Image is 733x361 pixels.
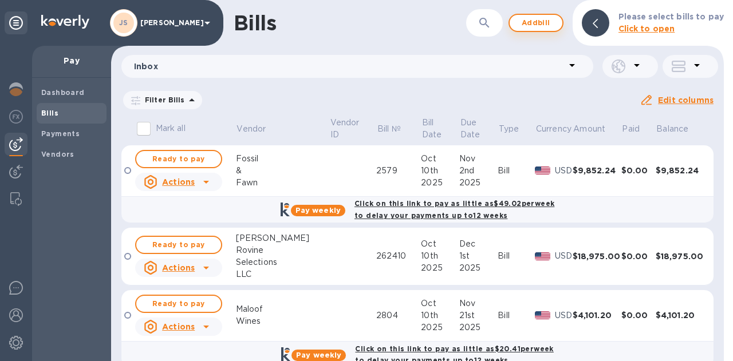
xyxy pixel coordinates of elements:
h1: Bills [234,11,276,35]
u: Actions [162,322,195,331]
span: Paid [622,123,655,135]
div: Bill [498,310,535,322]
b: Payments [41,129,80,138]
p: USD [555,310,573,322]
p: Mark all [156,122,186,134]
div: Selections [236,256,329,268]
span: Add bill [519,16,553,30]
p: Type [499,123,519,135]
span: Amount [573,123,620,135]
div: $18,975.00 [656,251,704,262]
div: 2025 [459,177,498,189]
u: Edit columns [658,96,714,105]
b: Pay weekly [296,351,341,359]
p: Currency [536,123,572,135]
p: [PERSON_NAME] [140,19,198,27]
div: $18,975.00 [573,251,621,262]
div: Nov [459,153,498,165]
b: Bills [41,109,58,117]
div: Unpin categories [5,11,27,34]
div: $0.00 [621,310,656,321]
b: Click on this link to pay as little as $49.02 per week to delay your payments up to 12 weeks [354,199,554,220]
div: Rovine [236,244,329,256]
div: 2804 [376,310,421,322]
div: Bill [498,250,535,262]
div: Oct [421,238,459,250]
p: Balance [656,123,688,135]
p: Bill № [377,123,401,135]
p: Vendor [237,123,266,135]
div: 2025 [459,322,498,334]
b: Vendors [41,150,74,158]
b: Please select bills to pay [618,12,724,21]
div: $4,101.20 [573,310,621,321]
span: Ready to pay [145,297,212,311]
p: Bill Date [422,117,443,141]
p: Paid [622,123,640,135]
img: USD [535,311,550,319]
p: Filter Bills [140,95,185,105]
div: Fawn [236,177,329,189]
div: 10th [421,165,459,177]
div: Bill [498,165,535,177]
span: Type [499,123,534,135]
div: 1st [459,250,498,262]
div: $4,101.20 [656,310,704,321]
div: Wines [236,315,329,327]
span: Due Date [460,117,497,141]
span: Ready to pay [145,152,212,166]
img: USD [535,166,550,174]
div: Nov [459,297,498,310]
p: USD [555,165,573,177]
span: Balance [656,123,703,135]
div: Maloof [236,303,329,315]
button: Ready to pay [135,236,222,254]
span: Vendor ID [330,117,376,141]
div: 262410 [376,250,421,262]
b: Click to open [618,24,675,33]
button: Ready to pay [135,150,222,168]
div: 2579 [376,165,421,177]
div: & [236,165,329,177]
div: 2025 [421,177,459,189]
img: Logo [41,15,89,29]
div: Oct [421,153,459,165]
p: Pay [41,55,102,66]
img: Foreign exchange [9,110,23,124]
img: USD [535,252,550,260]
p: Amount [573,123,605,135]
b: JS [119,18,128,27]
div: $9,852.24 [656,165,704,176]
div: $0.00 [621,165,656,176]
b: Dashboard [41,88,85,97]
u: Actions [162,177,195,187]
p: USD [555,250,573,262]
div: 2025 [421,262,459,274]
span: Bill Date [422,117,458,141]
div: $0.00 [621,251,656,262]
button: Addbill [509,14,563,32]
div: Oct [421,297,459,310]
p: Due Date [460,117,482,141]
div: 2nd [459,165,498,177]
div: 10th [421,250,459,262]
div: Fossil [236,153,329,165]
span: Vendor [237,123,281,135]
span: Ready to pay [145,238,212,252]
div: 2025 [421,322,459,334]
div: Dec [459,238,498,250]
p: Inbox [134,61,565,72]
div: $9,852.24 [573,165,621,176]
div: 10th [421,310,459,322]
b: Pay weekly [295,206,341,215]
div: 2025 [459,262,498,274]
button: Ready to pay [135,295,222,313]
span: Bill № [377,123,416,135]
div: LLC [236,268,329,280]
p: Vendor ID [330,117,361,141]
div: [PERSON_NAME] [236,232,329,244]
div: 21st [459,310,498,322]
u: Actions [162,263,195,272]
